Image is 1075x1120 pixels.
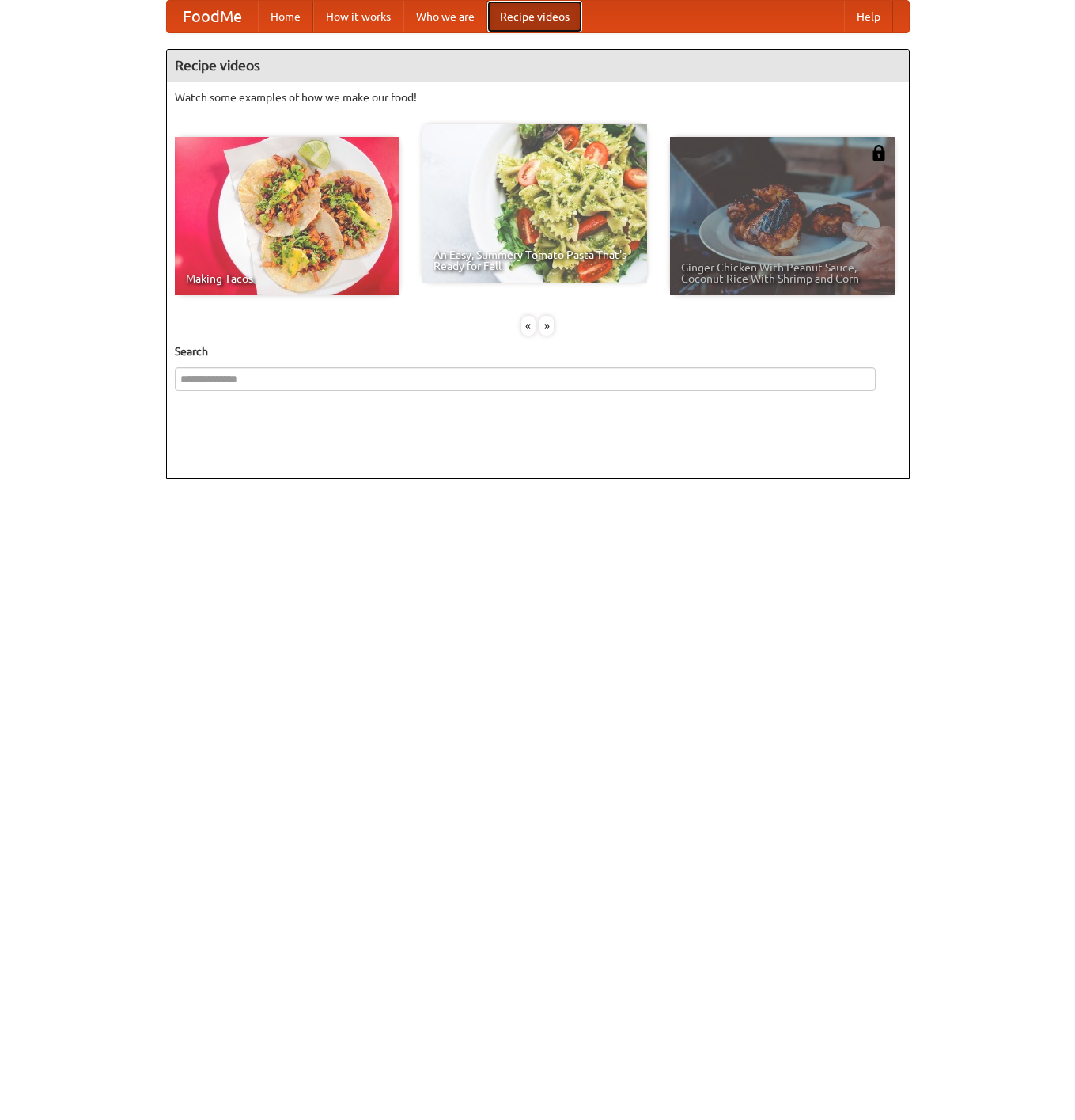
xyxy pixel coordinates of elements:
span: Making Tacos [186,273,388,284]
p: Watch some examples of how we make our food! [175,89,901,105]
div: » [539,316,554,336]
div: « [521,316,536,336]
a: Help [844,1,893,32]
a: An Easy, Summery Tomato Pasta That's Ready for Fall [422,124,647,283]
h5: Search [175,344,901,359]
a: Who we are [403,1,487,32]
a: FoodMe [167,1,258,32]
a: Home [258,1,313,32]
img: 483408.png [871,145,887,161]
a: Recipe videos [487,1,582,32]
a: How it works [313,1,403,32]
h4: Recipe videos [167,50,909,82]
a: Making Tacos [175,137,399,295]
span: An Easy, Summery Tomato Pasta That's Ready for Fall [433,249,636,271]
